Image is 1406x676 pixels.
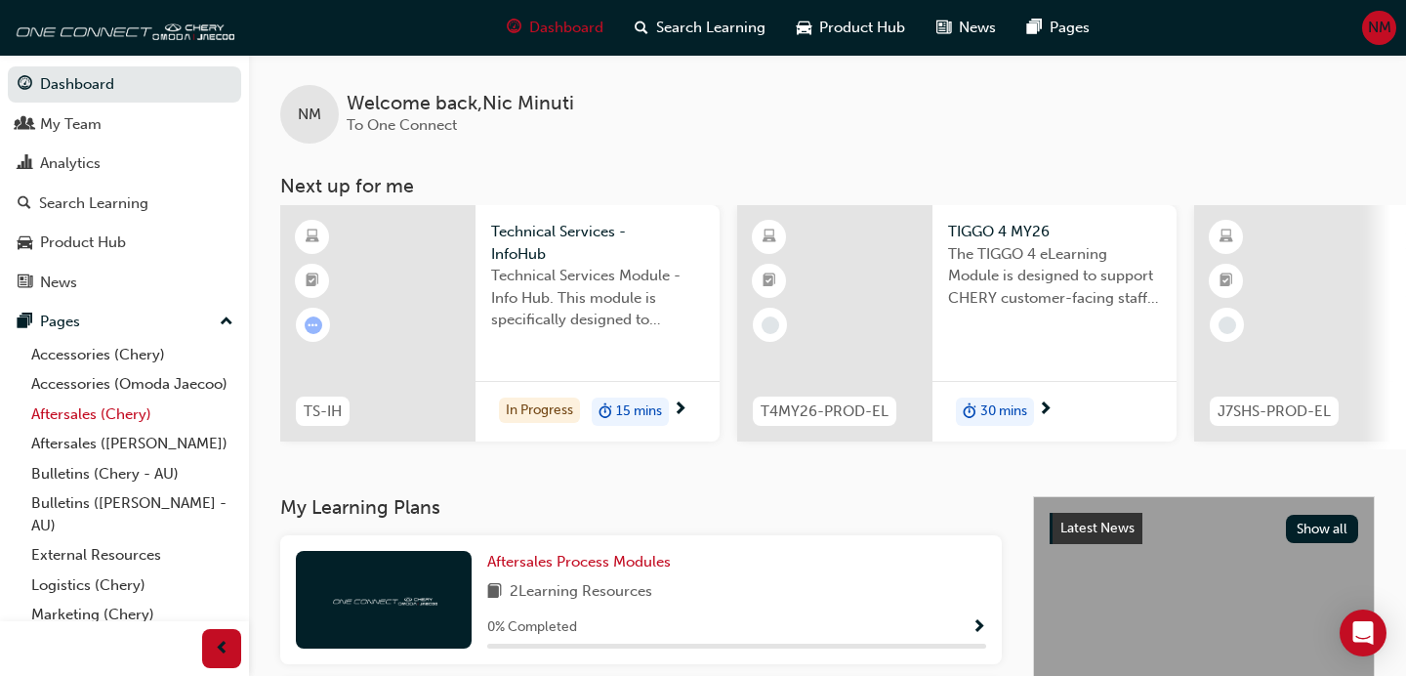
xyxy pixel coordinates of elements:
span: pages-icon [1027,16,1042,40]
div: Analytics [40,152,101,175]
div: Open Intercom Messenger [1340,610,1386,656]
span: Product Hub [819,17,905,39]
span: duration-icon [963,400,976,425]
div: News [40,272,77,294]
span: Technical Services Module - Info Hub. This module is specifically designed to address the require... [491,265,704,331]
span: 30 mins [980,401,1027,423]
span: pages-icon [18,314,32,331]
span: Latest News [1060,520,1135,536]
span: learningResourceType_ELEARNING-icon [1220,225,1233,250]
a: Search Learning [8,186,241,222]
span: news-icon [936,16,951,40]
span: duration-icon [599,400,612,425]
span: learningRecordVerb_NONE-icon [762,317,779,334]
div: Search Learning [39,192,148,215]
a: news-iconNews [921,8,1012,48]
span: Dashboard [529,17,603,39]
a: Bulletins (Chery - AU) [23,459,241,489]
img: oneconnect [10,8,234,47]
span: News [959,17,996,39]
span: next-icon [1038,401,1053,419]
span: car-icon [18,234,32,252]
a: car-iconProduct Hub [781,8,921,48]
span: 15 mins [616,401,662,423]
a: TS-IHTechnical Services - InfoHubTechnical Services Module - Info Hub. This module is specificall... [280,205,720,442]
button: DashboardMy TeamAnalyticsSearch LearningProduct HubNews [8,63,241,304]
span: book-icon [487,580,502,605]
span: up-icon [220,310,233,335]
a: External Resources [23,540,241,570]
span: To One Connect [347,116,457,134]
span: 0 % Completed [487,616,577,639]
div: In Progress [499,398,580,424]
span: J7SHS-PROD-EL [1218,401,1331,423]
span: search-icon [635,16,648,40]
span: prev-icon [215,637,229,661]
span: TS-IH [304,401,342,423]
a: My Team [8,106,241,143]
div: My Team [40,113,102,136]
span: next-icon [673,401,687,419]
h3: Next up for me [249,175,1406,197]
h3: My Learning Plans [280,496,1002,519]
div: Product Hub [40,232,126,254]
a: Accessories (Chery) [23,340,241,370]
span: booktick-icon [1220,269,1233,294]
span: learningRecordVerb_ATTEMPT-icon [305,317,322,334]
span: booktick-icon [763,269,776,294]
a: Aftersales ([PERSON_NAME]) [23,429,241,459]
button: Pages [8,304,241,340]
a: Dashboard [8,66,241,103]
a: Aftersales Process Modules [487,551,679,573]
div: Pages [40,311,80,333]
span: booktick-icon [306,269,319,294]
button: Show Progress [972,615,986,640]
a: Aftersales (Chery) [23,400,241,430]
span: chart-icon [18,155,32,173]
span: guage-icon [507,16,521,40]
span: guage-icon [18,76,32,94]
span: people-icon [18,116,32,134]
span: learningResourceType_ELEARNING-icon [763,225,776,250]
span: car-icon [797,16,811,40]
span: Show Progress [972,619,986,637]
a: search-iconSearch Learning [619,8,781,48]
span: TIGGO 4 MY26 [948,221,1161,243]
span: NM [298,104,321,126]
span: The TIGGO 4 eLearning Module is designed to support CHERY customer-facing staff with the product ... [948,243,1161,310]
a: Product Hub [8,225,241,261]
span: learningRecordVerb_NONE-icon [1219,317,1236,334]
a: Latest NewsShow all [1050,513,1358,544]
span: news-icon [18,275,32,292]
span: Aftersales Process Modules [487,553,671,570]
a: Accessories (Omoda Jaecoo) [23,369,241,400]
span: Search Learning [656,17,765,39]
a: Analytics [8,146,241,182]
span: Welcome back , Nic Minuti [347,93,574,115]
a: pages-iconPages [1012,8,1105,48]
button: Show all [1286,515,1359,543]
button: NM [1362,11,1396,45]
span: Pages [1050,17,1090,39]
span: Technical Services - InfoHub [491,221,704,265]
a: Logistics (Chery) [23,570,241,601]
span: NM [1368,17,1391,39]
a: News [8,265,241,301]
a: Bulletins ([PERSON_NAME] - AU) [23,488,241,540]
span: T4MY26-PROD-EL [761,401,889,423]
img: oneconnect [330,590,437,609]
a: T4MY26-PROD-ELTIGGO 4 MY26The TIGGO 4 eLearning Module is designed to support CHERY customer-faci... [737,205,1177,442]
span: learningResourceType_ELEARNING-icon [306,225,319,250]
a: guage-iconDashboard [491,8,619,48]
span: 2 Learning Resources [510,580,652,605]
a: Marketing (Chery) [23,600,241,630]
span: search-icon [18,195,31,213]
